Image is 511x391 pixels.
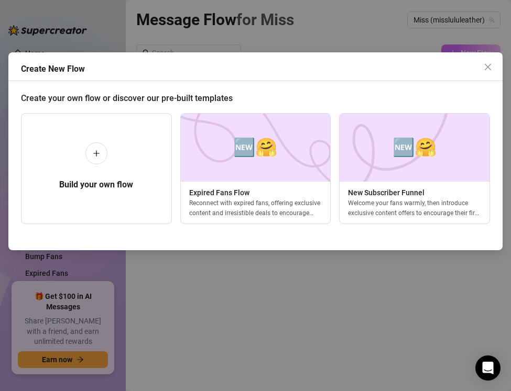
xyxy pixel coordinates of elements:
[475,355,501,381] div: Open Intercom Messenger
[484,63,492,71] span: close
[181,198,331,217] div: Reconnect with expired fans, offering exclusive content and irresistible deals to encourage them ...
[480,63,496,71] span: Close
[59,178,133,191] h5: Build your own flow
[393,133,437,161] span: 🆕🤗
[21,93,233,103] span: Create your own flow or discover our pre-built templates
[340,187,490,198] span: New Subscriber Funnel
[181,187,331,198] span: Expired Fans Flow
[480,59,496,75] button: Close
[340,198,490,217] div: Welcome your fans warmly, then introduce exclusive content offers to encourage their first purcha...
[93,150,100,157] span: plus
[21,63,503,75] div: Create New Flow
[233,133,277,161] span: 🆕🤗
